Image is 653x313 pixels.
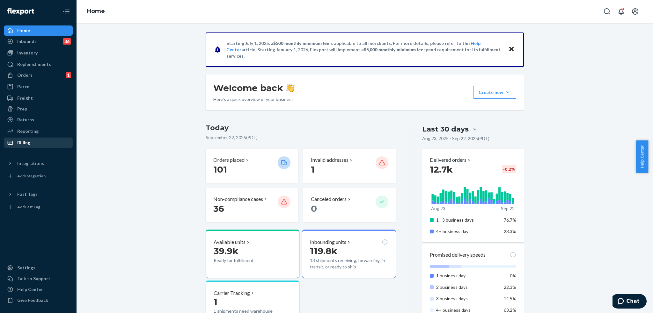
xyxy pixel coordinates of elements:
[311,196,347,203] p: Canceled orders
[436,295,499,302] p: 3 business days
[213,156,245,164] p: Orders placed
[214,245,238,256] span: 39.9k
[60,5,73,18] button: Close Navigation
[4,171,73,181] a: Add Integration
[4,274,73,284] button: Talk to Support
[507,45,516,54] button: Close
[436,228,499,235] p: 4+ business days
[311,164,315,175] span: 1
[206,134,396,141] p: September 22, 2025 ( PDT )
[213,82,295,94] h1: Welcome back
[4,104,73,114] a: Prep
[364,47,423,52] span: $5,000 monthly minimum fee
[17,83,31,90] div: Parcel
[504,307,516,313] span: 63.2%
[17,95,33,101] div: Freight
[302,230,396,278] button: Inbounding units119.8k13 shipments receiving, forwarding, in transit, or ready to ship
[17,297,48,303] div: Give Feedback
[17,139,30,146] div: Billing
[286,83,295,92] img: hand-wave emoji
[504,229,516,234] span: 23.3%
[4,93,73,103] a: Freight
[4,36,73,46] a: Inbounds36
[214,296,217,307] span: 1
[613,294,647,310] iframe: Opens a widget where you can chat to one of our agents
[4,59,73,69] a: Replenishments
[4,115,73,125] a: Returns
[430,164,453,175] span: 12.7k
[82,2,110,21] ol: breadcrumbs
[17,275,50,282] div: Talk to Support
[17,173,46,179] div: Add Integration
[422,135,489,142] p: Aug 23, 2025 - Sep 22, 2025 ( PDT )
[636,140,648,173] button: Help Center
[17,286,43,293] div: Help Center
[87,8,105,15] a: Home
[17,265,35,271] div: Settings
[206,230,299,278] button: Available units39.9kReady for fulfillment
[17,204,40,210] div: Add Fast Tag
[17,106,27,112] div: Prep
[436,284,499,290] p: 2 business days
[4,295,73,305] button: Give Feedback
[17,160,44,167] div: Integrations
[4,284,73,295] a: Help Center
[430,156,472,164] button: Delivered orders
[4,70,73,80] a: Orders1
[422,124,469,134] div: Last 30 days
[303,188,396,222] button: Canceled orders 0
[473,86,516,99] button: Create new
[430,251,486,259] p: Promised delivery speeds
[17,128,39,134] div: Reporting
[206,188,298,222] button: Non-compliance cases 36
[504,296,516,301] span: 14.5%
[273,40,329,46] span: $500 monthly minimum fee
[226,40,502,59] p: Starting July 1, 2025, a is applicable to all merchants. For more details, please refer to this a...
[214,257,273,264] p: Ready for fulfillment
[4,202,73,212] a: Add Fast Tag
[66,72,71,78] div: 1
[504,284,516,290] span: 22.3%
[504,217,516,223] span: 76.7%
[17,117,34,123] div: Returns
[431,205,445,212] p: Aug 23
[4,48,73,58] a: Inventory
[4,263,73,273] a: Settings
[311,156,349,164] p: Invalid addresses
[63,38,71,45] div: 36
[17,38,37,45] div: Inbounds
[310,238,346,246] p: Inbounding units
[213,203,224,214] span: 36
[4,25,73,36] a: Home
[4,126,73,136] a: Reporting
[4,82,73,92] a: Parcel
[502,165,516,173] div: -0.2 %
[213,96,295,103] p: Here’s a quick overview of your business
[310,257,388,270] p: 13 shipments receiving, forwarding, in transit, or ready to ship
[4,158,73,168] button: Integrations
[501,205,515,212] p: Sep 22
[206,149,298,183] button: Orders placed 101
[17,191,38,197] div: Fast Tags
[601,5,613,18] button: Open Search Box
[17,50,38,56] div: Inventory
[7,8,34,15] img: Flexport logo
[510,273,516,278] span: 0%
[214,289,250,297] p: Carrier Tracking
[629,5,642,18] button: Open account menu
[17,72,33,78] div: Orders
[17,27,30,34] div: Home
[310,245,337,256] span: 119.8k
[206,123,396,133] h3: Today
[615,5,627,18] button: Open notifications
[303,149,396,183] button: Invalid addresses 1
[436,217,499,223] p: 1 - 3 business days
[213,164,227,175] span: 101
[213,196,263,203] p: Non-compliance cases
[17,61,51,68] div: Replenishments
[4,138,73,148] a: Billing
[436,273,499,279] p: 1 business day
